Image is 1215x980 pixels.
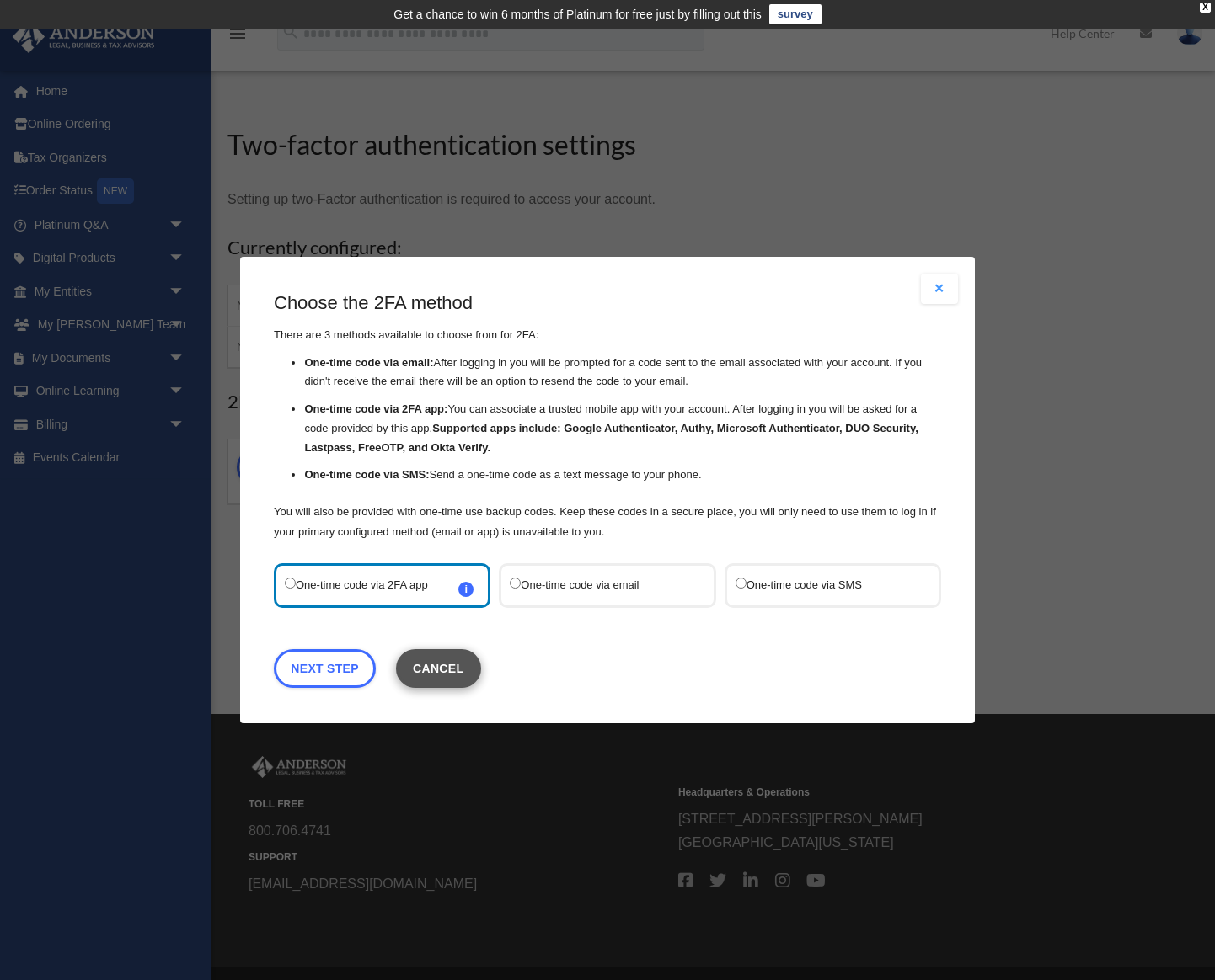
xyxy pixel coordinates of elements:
[304,469,429,482] strong: One-time code via SMS:
[304,466,941,486] li: Send a one-time code as a text message to your phone.
[458,582,474,597] span: i
[736,574,913,597] label: One-time code via SMS
[769,4,822,24] a: survey
[510,574,688,597] label: One-time code via email
[304,356,433,369] strong: One-time code via email:
[274,649,376,688] a: Next Step
[274,290,941,542] div: There are 3 methods available to choose from for 2FA:
[510,578,521,589] input: One-time code via email
[274,290,941,317] h3: Choose the 2FA method
[396,649,481,688] button: Close this dialog window
[304,402,447,415] strong: One-time code via 2FA app:
[304,422,918,454] strong: Supported apps include: Google Authenticator, Authy, Microsoft Authenticator, DUO Security, Lastp...
[304,400,941,457] li: You can associate a trusted mobile app with your account. After logging in you will be asked for ...
[736,578,747,589] input: One-time code via SMS
[304,354,941,392] li: After logging in you will be prompted for a code sent to the email associated with your account. ...
[285,578,296,589] input: One-time code via 2FA appi
[393,4,762,24] div: Get a chance to win 6 months of Platinum for free just by filling out this
[1200,3,1211,13] div: close
[921,274,958,304] button: Close modal
[285,574,463,597] label: One-time code via 2FA app
[274,502,941,542] p: You will also be provided with one-time use backup codes. Keep these codes in a secure place, you...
